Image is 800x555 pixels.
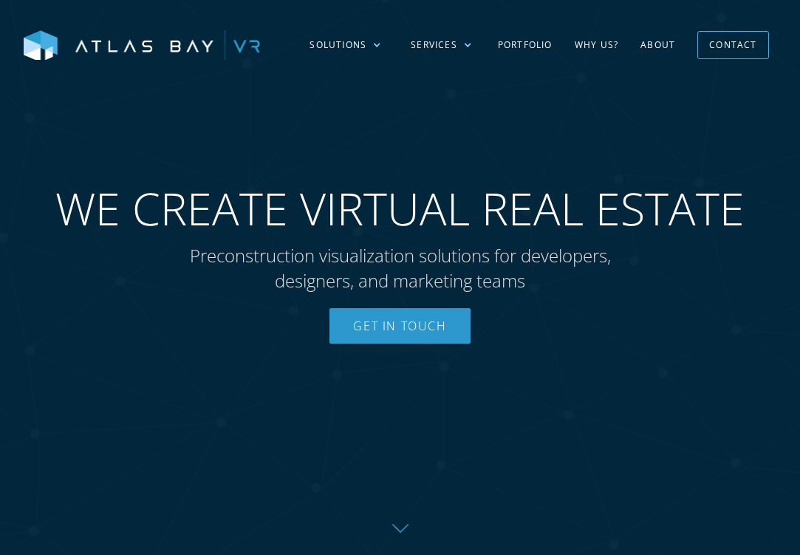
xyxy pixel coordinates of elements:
[396,24,487,67] div: Services
[697,31,768,58] a: Contact
[55,182,745,236] span: WE CREATE VIRTUAL REAL ESTATE
[295,24,396,67] div: Solutions
[629,24,686,67] a: About
[160,243,640,293] p: Preconstruction visualization solutions for developers, designers, and marketing teams
[411,38,457,52] div: Services
[329,308,470,344] a: Get In Touch
[709,33,756,56] div: Contact
[24,30,260,61] img: Atlas Bay VR Logo
[487,24,564,67] a: Portfolio
[392,524,408,533] img: Down further on page
[564,24,629,67] a: Why US?
[310,38,366,52] div: Solutions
